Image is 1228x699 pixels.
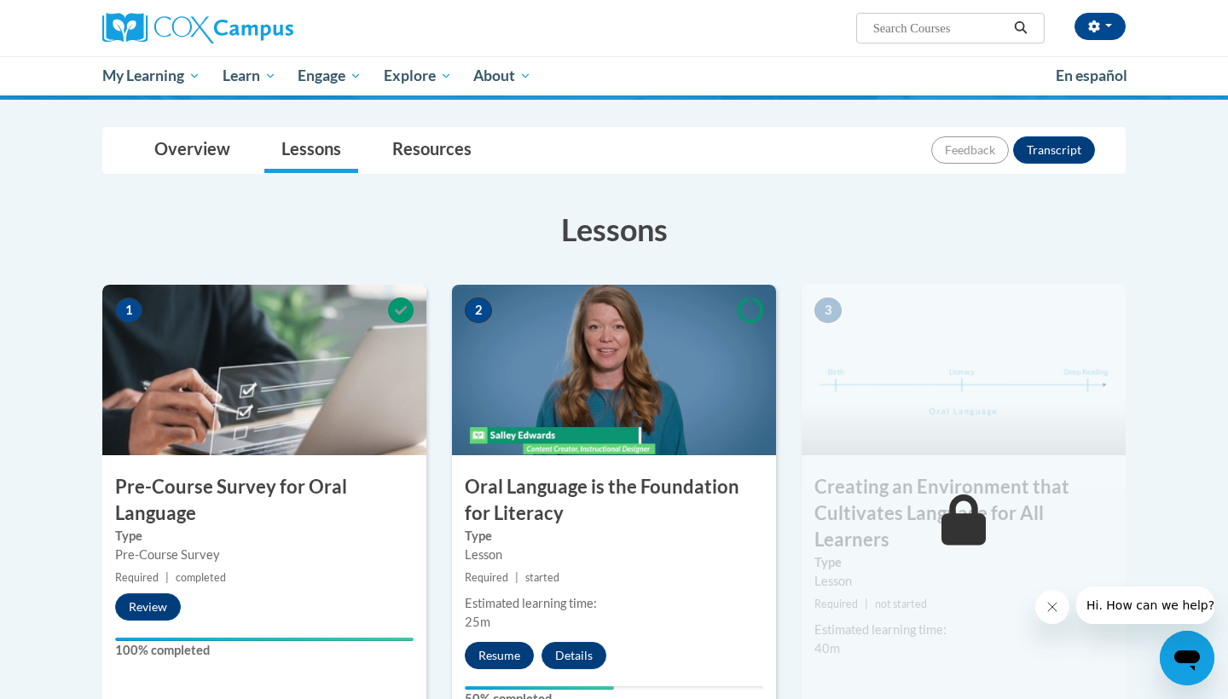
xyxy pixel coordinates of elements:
span: | [165,571,169,584]
label: Type [115,527,414,546]
span: | [865,598,868,610]
span: Required [814,598,858,610]
label: Type [465,527,763,546]
button: Search [1008,18,1034,38]
span: 40m [814,641,840,656]
a: Learn [211,56,287,95]
button: Details [542,642,606,669]
img: Course Image [102,285,426,455]
a: About [463,56,543,95]
h3: Oral Language is the Foundation for Literacy [452,474,776,527]
input: Search Courses [872,18,1008,38]
button: Feedback [931,136,1009,164]
span: My Learning [102,66,200,86]
button: Resume [465,642,534,669]
img: Course Image [802,285,1126,455]
span: 1 [115,298,142,323]
span: completed [176,571,226,584]
div: Estimated learning time: [814,621,1113,639]
label: Type [814,553,1113,572]
div: Your progress [115,638,414,641]
span: started [525,571,559,584]
iframe: Close message [1035,590,1069,624]
span: Required [115,571,159,584]
span: 25m [465,615,490,629]
span: About [473,66,531,86]
span: En español [1056,66,1127,84]
div: Pre-Course Survey [115,546,414,564]
a: My Learning [91,56,211,95]
button: Review [115,593,181,621]
span: Learn [223,66,276,86]
div: Estimated learning time: [465,594,763,613]
h3: Pre-Course Survey for Oral Language [102,474,426,527]
label: 100% completed [115,641,414,660]
iframe: Button to launch messaging window [1160,631,1214,685]
a: Lessons [264,128,358,173]
div: Main menu [77,56,1151,95]
iframe: Message from company [1076,586,1214,624]
span: Engage [298,66,362,86]
button: Transcript [1013,136,1095,164]
img: Cox Campus [102,13,293,43]
h3: Creating an Environment that Cultivates Language for All Learners [802,474,1126,552]
div: Lesson [465,546,763,564]
a: Engage [287,56,373,95]
span: Required [465,571,508,584]
span: | [515,571,518,584]
span: Explore [384,66,452,86]
button: Account Settings [1074,13,1126,40]
span: not started [875,598,927,610]
h3: Lessons [102,208,1126,251]
a: Cox Campus [102,13,426,43]
span: 3 [814,298,842,323]
a: Overview [137,128,247,173]
img: Course Image [452,285,776,455]
a: En español [1045,58,1138,94]
div: Your progress [465,686,614,690]
a: Resources [375,128,489,173]
div: Lesson [814,572,1113,591]
span: 2 [465,298,492,323]
a: Explore [373,56,463,95]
